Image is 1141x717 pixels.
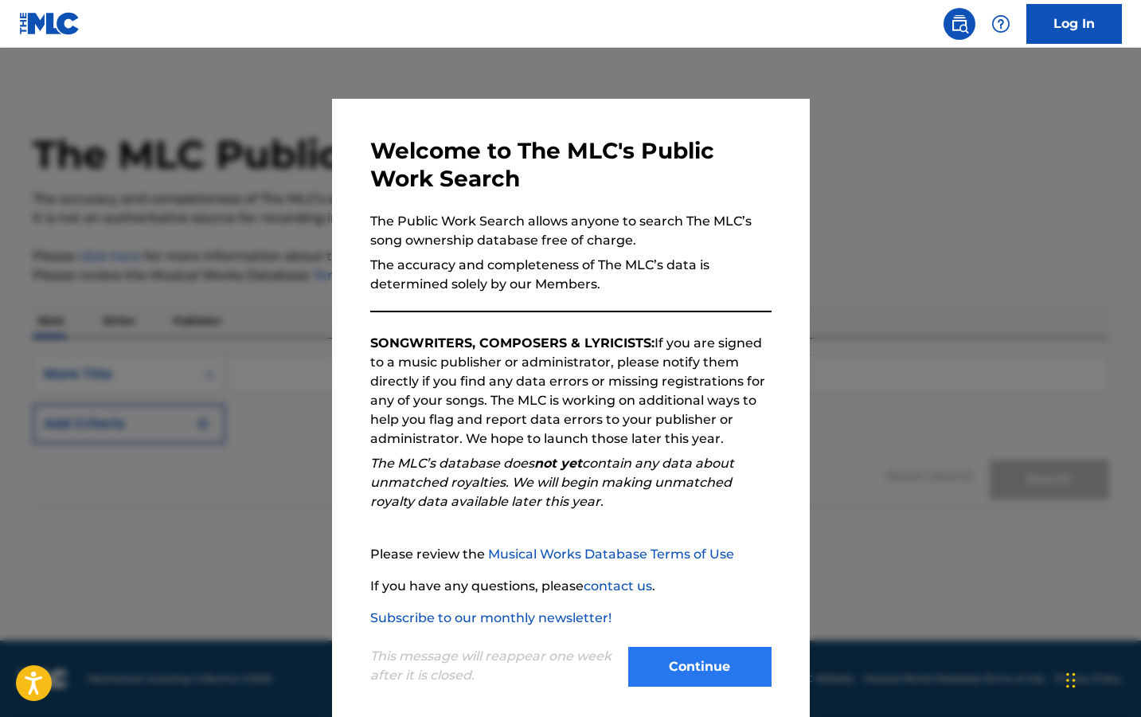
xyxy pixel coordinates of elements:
p: If you have any questions, please . [370,577,772,596]
p: The accuracy and completeness of The MLC’s data is determined solely by our Members. [370,256,772,294]
strong: SONGWRITERS, COMPOSERS & LYRICISTS: [370,335,655,351]
a: Public Search [944,8,975,40]
a: Log In [1026,4,1122,44]
a: Musical Works Database Terms of Use [488,547,734,562]
img: search [950,14,969,33]
em: The MLC’s database does contain any data about unmatched royalties. We will begin making unmatche... [370,456,734,509]
img: help [991,14,1010,33]
a: contact us [584,578,652,594]
div: Widget de chat [1061,641,1141,717]
div: Help [985,8,1017,40]
p: If you are signed to a music publisher or administrator, please notify them directly if you find ... [370,334,772,449]
strong: not yet [534,456,582,471]
h3: Welcome to The MLC's Public Work Search [370,137,772,193]
button: Continue [628,647,772,687]
iframe: Chat Widget [1061,641,1141,717]
p: Please review the [370,545,772,564]
a: Subscribe to our monthly newsletter! [370,610,612,625]
p: This message will reappear one week after it is closed. [370,647,619,685]
p: The Public Work Search allows anyone to search The MLC’s song ownership database free of charge. [370,212,772,250]
div: Arrastrar [1066,656,1076,704]
img: MLC Logo [19,12,80,35]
